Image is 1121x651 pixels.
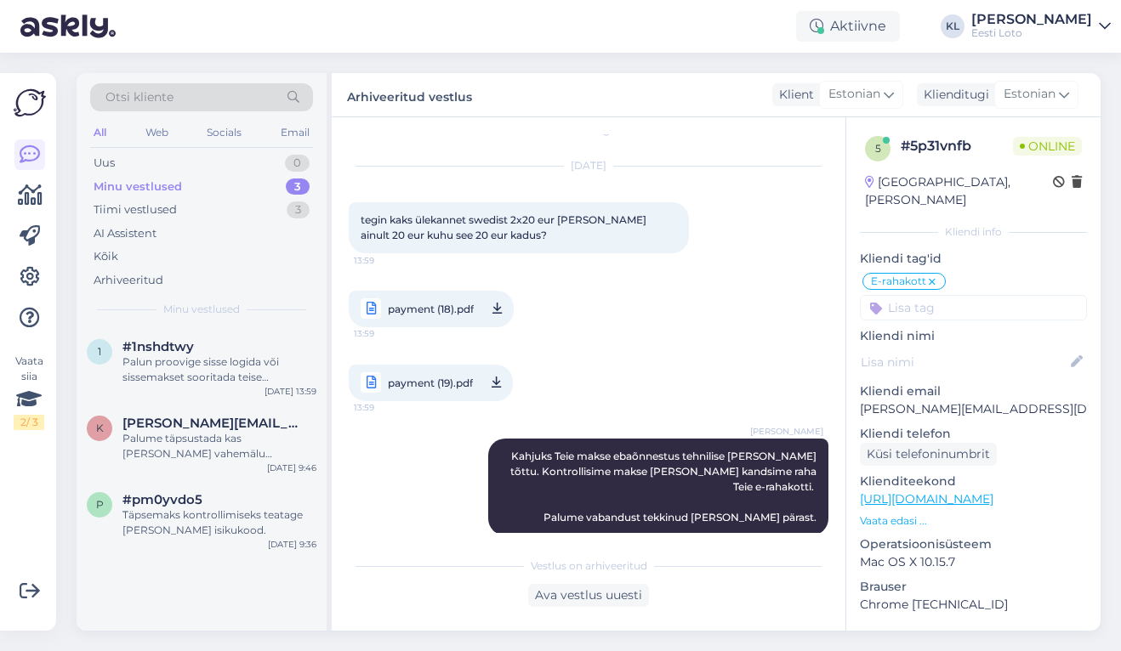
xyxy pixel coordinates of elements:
div: Tiimi vestlused [94,201,177,218]
div: 0 [285,155,310,172]
span: Online [1013,137,1082,156]
p: Kliendi telefon [860,425,1087,443]
span: #1nshdtwy [122,339,194,354]
div: Minu vestlused [94,178,182,195]
p: Kliendi email [860,382,1087,400]
div: [DATE] 9:36 [268,538,316,551]
a: payment (18).pdf13:59 [349,291,514,327]
p: Kliendi tag'id [860,250,1087,268]
input: Lisa nimi [861,353,1067,371]
p: Operatsioonisüsteem [860,535,1087,553]
span: Kahjuks Teie makse ebaõnnestus tehnilise [PERSON_NAME] tõttu. Kontrollisime makse [PERSON_NAME] k... [510,450,819,524]
div: Uus [94,155,115,172]
div: [PERSON_NAME] [971,13,1092,26]
div: Klienditugi [917,86,989,104]
span: 13:59 [354,323,418,344]
p: Klienditeekond [860,473,1087,490]
input: Lisa tag [860,295,1087,320]
p: Mac OS X 10.15.7 [860,553,1087,571]
a: [URL][DOMAIN_NAME] [860,491,993,507]
span: Estonian [828,85,880,104]
span: 13:59 [354,254,418,267]
p: Vaata edasi ... [860,513,1087,529]
div: Aktiivne [796,11,900,42]
span: kraus.diana223@gmail.com [122,416,299,431]
div: Arhiveeritud [94,272,163,289]
div: AI Assistent [94,225,156,242]
span: p [96,498,104,511]
div: 3 [286,178,310,195]
a: payment (19).pdf13:59 [349,365,513,401]
p: [PERSON_NAME][EMAIL_ADDRESS][DOMAIN_NAME] [860,400,1087,418]
span: 5 [875,142,881,155]
label: Arhiveeritud vestlus [347,83,472,106]
span: Vestlus on arhiveeritud [531,558,647,574]
div: 2 / 3 [14,415,44,430]
div: All [90,122,110,144]
span: Estonian [1004,85,1056,104]
p: Kliendi nimi [860,327,1087,345]
div: Kõik [94,248,118,265]
span: E-rahakott [871,276,926,286]
div: [DATE] 9:46 [267,461,316,474]
div: Palume täpsustada kas [PERSON_NAME] vahemälu kustutamist ja teisest veebilehitsejast sisenemisel ... [122,431,316,461]
div: [DATE] [349,158,828,173]
span: #pm0yvdo5 [122,492,202,507]
a: [PERSON_NAME]Eesti Loto [971,13,1111,40]
img: Askly Logo [14,87,46,119]
span: Minu vestlused [163,302,240,317]
p: Chrome [TECHNICAL_ID] [860,596,1087,614]
span: tegin kaks ülekannet swedist 2x20 eur [PERSON_NAME] ainult 20 eur kuhu see 20 eur kadus? [361,213,649,241]
span: 1 [98,345,101,358]
div: KL [941,14,965,38]
div: Kliendi info [860,224,1087,240]
div: Palun proovige sisse logida või sissemakset sooritada teise veebilehitsejaga. Lisaks soovitame ku... [122,354,316,385]
div: Klient [772,86,814,104]
div: Ava vestlus uuesti [528,584,649,607]
div: Küsi telefoninumbrit [860,443,997,466]
div: Eesti Loto [971,26,1092,40]
span: [PERSON_NAME] [750,425,823,438]
span: payment (19).pdf [388,372,473,393]
span: 13:59 [354,397,418,418]
div: Web [142,122,172,144]
p: Brauser [860,578,1087,596]
div: Email [277,122,313,144]
span: payment (18).pdf [388,298,474,320]
div: Socials [203,122,245,144]
div: Vaata siia [14,354,44,430]
div: # 5p31vnfb [901,136,1013,156]
div: Täpsemaks kontrollimiseks teatage [PERSON_NAME] isikukood. [122,507,316,538]
span: k [96,422,104,434]
div: 3 [287,201,310,218]
div: [DATE] 13:59 [265,385,316,398]
div: [GEOGRAPHIC_DATA], [PERSON_NAME] [865,173,1053,209]
span: Otsi kliente [105,88,174,106]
